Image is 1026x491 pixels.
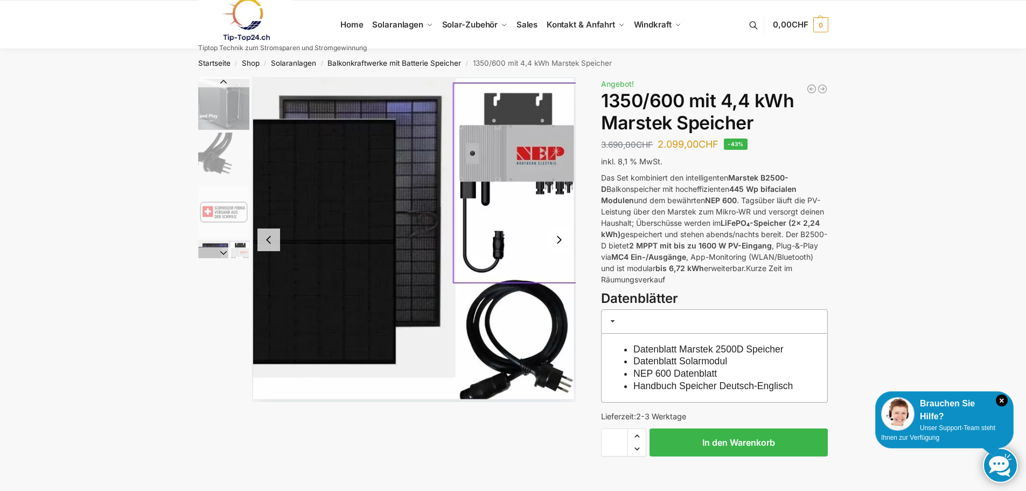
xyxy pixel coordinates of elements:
[773,9,828,41] a: 0,00CHF 0
[633,368,717,379] a: NEP 600 Datenblatt
[260,59,271,68] span: /
[806,84,817,94] a: Steckerkraftwerk mit 8 KW Speicher und 8 Solarmodulen mit 3600 Watt
[198,77,249,87] button: Previous slide
[601,79,634,88] span: Angebot!
[699,139,718,150] span: CHF
[601,289,828,308] h3: Datenblätter
[327,59,461,67] a: Balkonkraftwerke mit Batterie Speicher
[629,241,772,250] strong: 2 MPPT mit bis zu 1600 W PV-Eingang
[198,79,249,130] img: Marstek Balkonkraftwerk
[601,157,662,166] span: inkl. 8,1 % MwSt.
[271,59,316,67] a: Solaranlagen
[633,356,727,366] a: Datenblatt Solarmodul
[611,252,686,261] strong: MC4 Ein-/Ausgänge
[655,264,704,273] strong: bis 6,72 kWh
[658,139,718,150] bdi: 2.099,00
[996,395,1008,406] i: Schließen
[242,59,260,67] a: Shop
[198,59,231,67] a: Startseite
[650,428,828,457] button: In den Warenkorb
[196,77,249,131] li: 2 / 9
[316,59,327,68] span: /
[252,77,576,402] img: Balkonkraftwerk 860
[634,19,672,30] span: Windkraft
[724,139,748,150] span: -43%
[461,59,472,68] span: /
[636,412,686,421] span: 2-3 Werktage
[881,424,995,441] span: Unser Support-Team steht Ihnen zur Verfügung
[547,19,615,30] span: Kontakt & Anfahrt
[813,17,828,32] span: 0
[881,397,1008,423] div: Brauchen Sie Hilfe?
[633,344,784,355] a: Datenblatt Marstek 2500D Speicher
[198,45,367,51] p: Tiptop Technik zum Stromsparen und Stromgewinnung
[629,1,686,49] a: Windkraft
[372,19,423,30] span: Solaranlagen
[601,428,628,457] input: Produktmenge
[198,186,249,238] img: ChatGPT Image 29. März 2025, 12_41_06
[442,19,498,30] span: Solar-Zubehör
[792,19,808,30] span: CHF
[636,140,653,150] span: CHF
[601,412,686,421] span: Lieferzeit:
[196,239,249,293] li: 5 / 9
[548,229,570,251] button: Next slide
[198,240,249,292] img: Balkonkraftwerk 860
[196,185,249,239] li: 4 / 9
[601,90,828,134] h1: 1350/600 mit 4,4 kWh Marstek Speicher
[628,442,646,456] span: Reduce quantity
[881,397,915,431] img: Customer service
[601,140,653,150] bdi: 3.690,00
[257,229,280,251] button: Previous slide
[231,59,242,68] span: /
[517,19,538,30] span: Sales
[628,429,646,443] span: Increase quantity
[542,1,629,49] a: Kontakt & Anfahrt
[817,84,828,94] a: Flexible Solarpanels (2×240 Watt & Solar Laderegler
[633,381,793,391] a: Handbuch Speicher Deutsch-Englisch
[198,133,249,184] img: Anschlusskabel-3meter_schweizer-stecker
[179,49,847,77] nav: Breadcrumb
[198,247,249,258] button: Next slide
[773,19,808,30] span: 0,00
[368,1,437,49] a: Solaranlagen
[437,1,512,49] a: Solar-Zubehör
[196,131,249,185] li: 3 / 9
[512,1,542,49] a: Sales
[601,172,828,285] p: Das Set kombiniert den intelligenten Balkonspeicher mit hocheffizienten und dem bewährten . Tagsü...
[705,196,737,205] strong: NEP 600
[252,77,576,402] li: 5 / 9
